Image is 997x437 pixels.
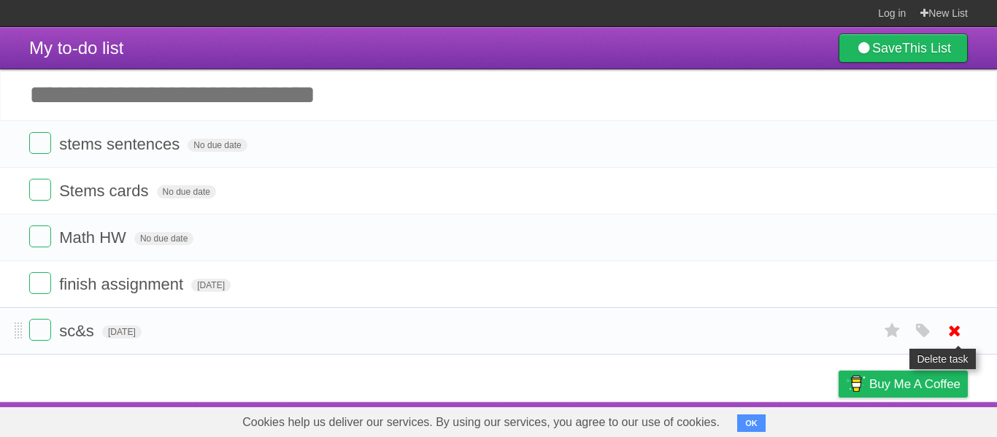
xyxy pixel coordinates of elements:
a: Terms [770,406,802,433]
button: OK [737,414,766,432]
img: Buy me a coffee [846,371,866,396]
span: stems sentences [59,135,183,153]
span: No due date [134,232,193,245]
span: Cookies help us deliver our services. By using our services, you agree to our use of cookies. [228,408,734,437]
b: This List [902,41,951,55]
label: Done [29,225,51,247]
a: Buy me a coffee [839,371,968,398]
span: finish assignment [59,275,187,293]
span: Math HW [59,228,130,247]
a: SaveThis List [839,34,968,63]
label: Done [29,179,51,201]
span: Buy me a coffee [869,371,961,397]
a: Developers [693,406,752,433]
a: Suggest a feature [876,406,968,433]
label: Done [29,319,51,341]
span: [DATE] [102,325,142,339]
label: Done [29,132,51,154]
span: [DATE] [191,279,231,292]
span: No due date [188,139,247,152]
span: No due date [157,185,216,198]
a: Privacy [820,406,858,433]
label: Done [29,272,51,294]
a: About [644,406,675,433]
span: My to-do list [29,38,123,58]
span: sc&s [59,322,98,340]
span: Stems cards [59,182,152,200]
label: Star task [879,319,906,343]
